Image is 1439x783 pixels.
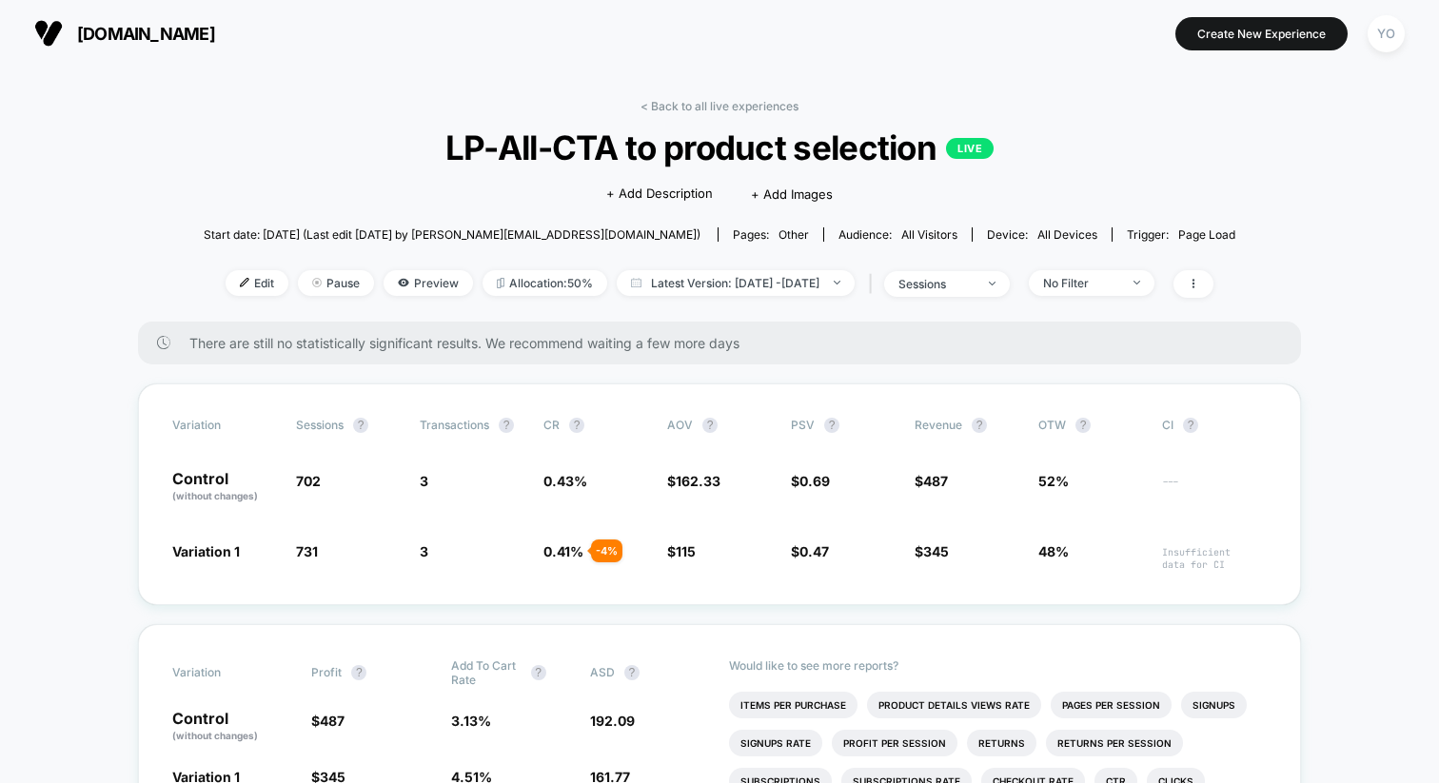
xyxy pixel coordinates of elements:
span: 702 [296,473,321,489]
span: AOV [667,418,693,432]
li: Signups [1181,692,1247,718]
button: ? [531,665,546,680]
div: sessions [898,277,975,291]
span: LP-All-CTA to product selection [255,127,1183,167]
span: 0.47 [799,543,829,559]
span: $ [791,473,830,489]
button: ? [624,665,640,680]
span: 731 [296,543,318,559]
img: end [1133,281,1140,284]
span: $ [311,713,345,729]
button: ? [972,418,987,433]
div: Trigger: [1127,227,1235,242]
span: 345 [923,543,949,559]
li: Items Per Purchase [729,692,857,718]
span: There are still no statistically significant results. We recommend waiting a few more days [189,335,1263,351]
span: Insufficient data for CI [1162,546,1267,571]
span: Profit [311,665,342,679]
button: ? [569,418,584,433]
button: ? [351,665,366,680]
span: Transactions [420,418,489,432]
button: [DOMAIN_NAME] [29,18,221,49]
span: all devices [1037,227,1097,242]
span: Sessions [296,418,344,432]
button: ? [353,418,368,433]
span: 0.69 [799,473,830,489]
span: Start date: [DATE] (Last edit [DATE] by [PERSON_NAME][EMAIL_ADDRESS][DOMAIN_NAME]) [204,227,700,242]
span: Variation 1 [172,543,240,559]
span: $ [667,473,720,489]
div: YO [1368,15,1405,52]
div: No Filter [1043,276,1119,290]
span: $ [791,543,829,559]
span: Latest Version: [DATE] - [DATE] [617,270,855,296]
li: Profit Per Session [832,730,957,756]
img: Visually logo [34,19,63,48]
span: Pause [298,270,374,296]
span: CR [543,418,560,432]
button: ? [499,418,514,433]
p: Would like to see more reports? [729,658,1267,673]
span: (without changes) [172,730,258,741]
span: Preview [384,270,473,296]
span: | [864,270,884,298]
span: [DOMAIN_NAME] [77,24,215,44]
span: other [779,227,809,242]
span: 0.43 % [543,473,587,489]
img: end [834,281,840,284]
span: PSV [791,418,815,432]
span: 3 [420,473,428,489]
li: Signups Rate [729,730,822,756]
li: Product Details Views Rate [867,692,1041,718]
span: $ [915,473,948,489]
span: Device: [972,227,1112,242]
div: - 4 % [591,539,622,562]
span: (without changes) [172,490,258,501]
li: Pages Per Session [1051,692,1172,718]
li: Returns Per Session [1046,730,1183,756]
img: edit [240,278,249,287]
p: Control [172,711,292,743]
div: Pages: [733,227,809,242]
span: 487 [320,713,345,729]
span: Revenue [915,418,962,432]
button: ? [702,418,718,433]
div: Audience: [838,227,957,242]
span: $ [667,543,696,559]
img: rebalance [497,278,504,288]
button: Create New Experience [1175,17,1348,50]
span: 3 [420,543,428,559]
button: YO [1362,14,1410,53]
span: Edit [226,270,288,296]
span: Variation [172,418,277,433]
span: Page Load [1178,227,1235,242]
span: 48% [1038,543,1069,559]
li: Returns [967,730,1036,756]
span: Variation [172,658,277,687]
span: 162.33 [676,473,720,489]
span: OTW [1038,418,1143,433]
span: 192.09 [590,713,635,729]
button: ? [1183,418,1198,433]
button: ? [1075,418,1091,433]
span: Add To Cart Rate [451,658,522,687]
span: + Add Description [606,185,713,204]
span: $ [915,543,949,559]
span: --- [1162,476,1267,503]
button: ? [824,418,839,433]
img: calendar [631,278,641,287]
a: < Back to all live experiences [641,99,798,113]
span: 3.13 % [451,713,491,729]
span: 487 [923,473,948,489]
span: 0.41 % [543,543,583,559]
p: LIVE [946,138,994,159]
img: end [312,278,322,287]
span: 115 [676,543,696,559]
p: Control [172,471,277,503]
span: Allocation: 50% [483,270,607,296]
span: + Add Images [751,186,833,202]
span: All Visitors [901,227,957,242]
span: CI [1162,418,1267,433]
img: end [989,282,995,285]
span: 52% [1038,473,1069,489]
